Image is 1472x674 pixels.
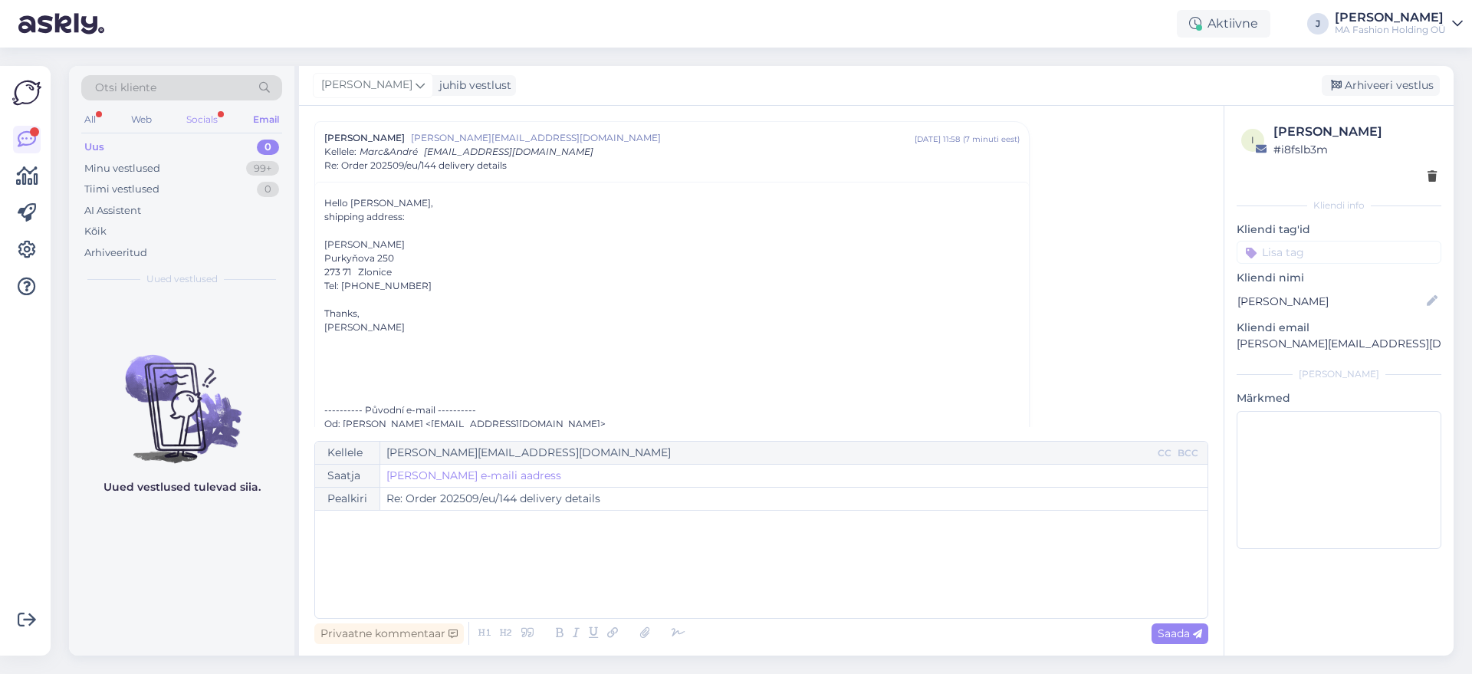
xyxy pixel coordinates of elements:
[324,265,1020,279] div: 273 71 Zlonice
[257,140,279,155] div: 0
[314,623,464,644] div: Privaatne kommentaar
[1237,241,1441,264] input: Lisa tag
[1158,626,1202,640] span: Saada
[1237,336,1441,352] p: [PERSON_NAME][EMAIL_ADDRESS][DOMAIN_NAME]
[424,146,593,157] span: [EMAIL_ADDRESS][DOMAIN_NAME]
[1273,141,1437,158] div: # i8fslb3m
[81,110,99,130] div: All
[433,77,511,94] div: juhib vestlust
[1177,10,1270,38] div: Aktiivne
[84,203,141,219] div: AI Assistent
[315,488,380,510] div: Pealkiri
[1237,320,1441,336] p: Kliendi email
[183,110,221,130] div: Socials
[324,131,405,145] span: [PERSON_NAME]
[1175,446,1201,460] div: BCC
[386,468,561,484] a: [PERSON_NAME] e-maili aadress
[1237,293,1424,310] input: Lisa nimi
[84,182,159,197] div: Tiimi vestlused
[915,133,960,145] div: [DATE] 11:58
[1237,222,1441,238] p: Kliendi tag'id
[84,245,147,261] div: Arhiveeritud
[324,279,1020,293] div: Tel: [PHONE_NUMBER]
[1251,134,1254,146] span: i
[411,131,915,145] span: [PERSON_NAME][EMAIL_ADDRESS][DOMAIN_NAME]
[324,321,1020,334] div: [PERSON_NAME]
[84,161,160,176] div: Minu vestlused
[315,465,380,487] div: Saatja
[12,78,41,107] img: Askly Logo
[324,252,1020,265] div: Purkyňova 250
[321,77,412,94] span: [PERSON_NAME]
[1335,24,1446,36] div: MA Fashion Holding OÜ
[1273,123,1437,141] div: [PERSON_NAME]
[1155,446,1175,460] div: CC
[315,442,380,464] div: Kellele
[324,159,507,173] span: Re: Order 202509/eu/144 delivery details
[1237,199,1441,212] div: Kliendi info
[69,327,294,465] img: No chats
[324,307,1020,321] div: Thanks,
[1237,270,1441,286] p: Kliendi nimi
[128,110,155,130] div: Web
[246,161,279,176] div: 99+
[963,133,1020,145] div: ( 7 minuti eest )
[84,224,107,239] div: Kõik
[146,272,218,286] span: Uued vestlused
[380,488,1207,510] input: Write subject here...
[257,182,279,197] div: 0
[1322,75,1440,96] div: Arhiveeri vestlus
[250,110,282,130] div: Email
[324,146,356,157] span: Kellele :
[1335,12,1463,36] a: [PERSON_NAME]MA Fashion Holding OÜ
[1307,13,1329,35] div: J
[103,479,261,495] p: Uued vestlused tulevad siia.
[1237,390,1441,406] p: Märkmed
[84,140,104,155] div: Uus
[380,442,1155,464] input: Recepient...
[324,210,1020,224] div: shipping address:
[95,80,156,96] span: Otsi kliente
[324,238,1020,252] div: [PERSON_NAME]
[1335,12,1446,24] div: [PERSON_NAME]
[360,146,418,157] span: Marc&André
[1237,367,1441,381] div: [PERSON_NAME]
